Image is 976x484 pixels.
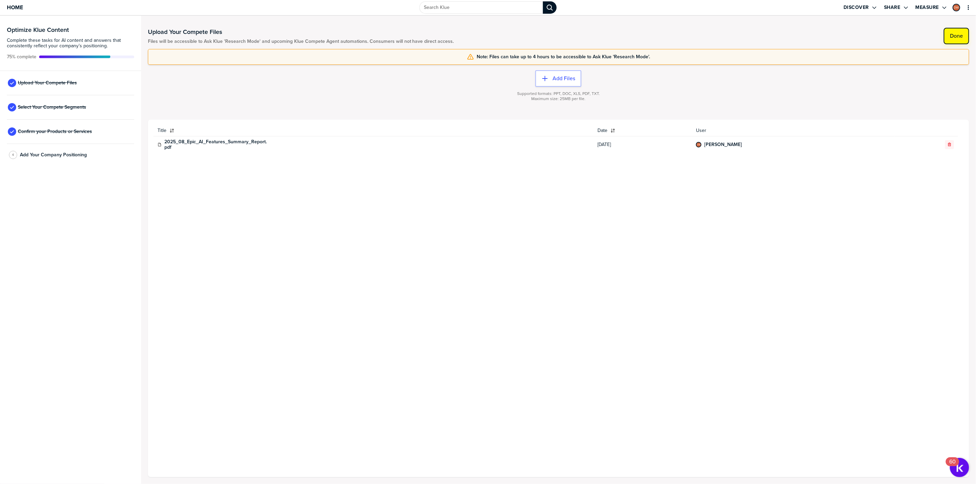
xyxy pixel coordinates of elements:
div: 60 [949,462,956,471]
label: Done [950,33,963,39]
span: Maximum size: 25MB per file. [531,96,585,101]
span: Active [7,54,36,60]
input: Search Klue [419,1,543,14]
button: Open Resource Center, 60 new notifications [950,458,969,477]
span: [DATE] [597,142,688,147]
img: 3b79468a4a4e9afdfa9ca0580c2a72e0-sml.png [953,4,960,11]
div: Search Klue [543,1,557,14]
div: Daniel Wright [953,4,960,11]
a: Edit Profile [952,3,961,12]
span: Home [7,4,23,10]
span: Select Your Compete Segments [18,105,86,110]
span: 4 [12,152,14,157]
a: [PERSON_NAME] [704,142,742,147]
button: Title [153,125,594,136]
label: Share [884,4,901,11]
span: Confirm your Products or Services [18,129,92,134]
h3: Optimize Klue Content [7,27,134,33]
span: Note: Files can take up to 4 hours to be accessible to Ask Klue 'Research Mode'. [477,54,650,60]
h1: Upload Your Compete Files [148,28,454,36]
label: Add Files [553,75,575,82]
span: Date [597,128,607,133]
button: Date [593,125,692,136]
span: Title [158,128,166,133]
div: Daniel Wright [696,142,701,147]
span: Complete these tasks for AI content and answers that consistently reflect your company’s position... [7,38,134,49]
span: Upload Your Compete Files [18,80,77,86]
span: User [696,128,890,133]
button: Done [944,28,969,44]
span: Files will be accessible to Ask Klue 'Research Mode' and upcoming Klue Compete Agent automations.... [148,39,454,44]
label: Discover [844,4,869,11]
span: Add Your Company Positioning [20,152,87,158]
span: Supported formats: PPT, DOC, XLS, PDF, TXT. [517,91,600,96]
button: Add Files [535,70,581,87]
img: 3b79468a4a4e9afdfa9ca0580c2a72e0-sml.png [697,143,701,147]
label: Measure [916,4,939,11]
a: 2025_08_Epic_AI_Features_Summary_Report.pdf [164,139,267,150]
